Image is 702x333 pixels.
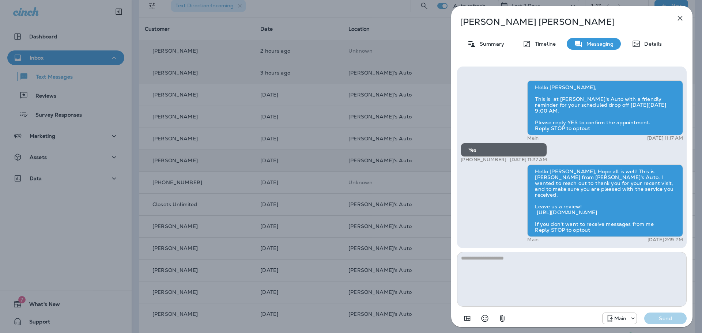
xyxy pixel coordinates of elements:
[603,314,637,323] div: +1 (941) 231-4423
[614,315,627,321] p: Main
[476,41,504,47] p: Summary
[641,41,662,47] p: Details
[527,164,683,237] div: Hello [PERSON_NAME], Hope all is well! This is [PERSON_NAME] from [PERSON_NAME]'s Auto. I wanted ...
[583,41,614,47] p: Messaging
[510,157,547,163] p: [DATE] 11:27 AM
[460,311,475,326] button: Add in a premade template
[478,311,492,326] button: Select an emoji
[527,237,539,243] p: Main
[647,135,683,141] p: [DATE] 11:17 AM
[461,157,506,163] p: [PHONE_NUMBER]
[648,237,683,243] p: [DATE] 2:19 PM
[461,143,547,157] div: Yes
[527,80,683,135] div: Hello [PERSON_NAME], This is at [PERSON_NAME]'s Auto with a friendly reminder for your scheduled ...
[460,17,660,27] p: [PERSON_NAME] [PERSON_NAME]
[531,41,556,47] p: Timeline
[527,135,539,141] p: Main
